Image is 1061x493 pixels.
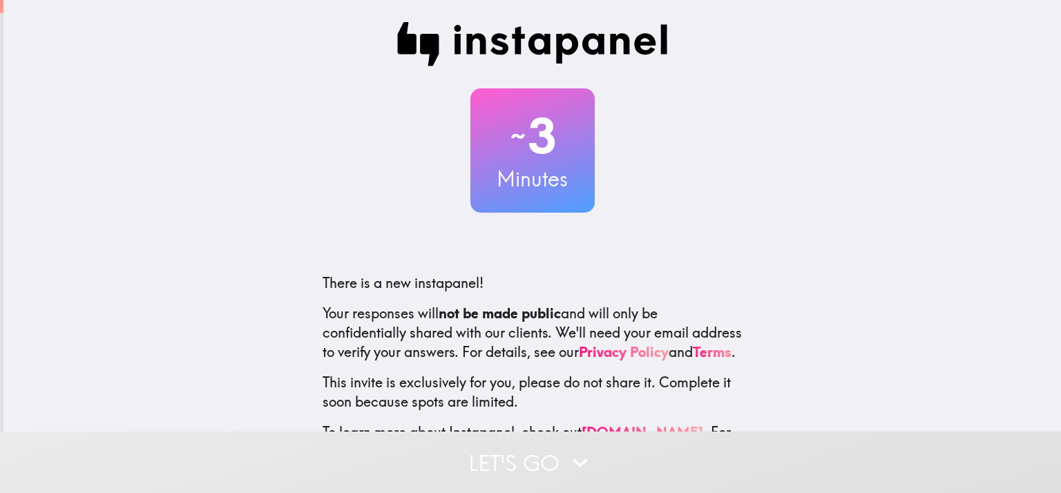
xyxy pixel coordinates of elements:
[439,304,561,322] b: not be made public
[582,423,703,441] a: [DOMAIN_NAME]
[470,164,595,193] h3: Minutes
[323,274,484,291] span: There is a new instapanel!
[323,304,743,362] p: Your responses will and will only be confidentially shared with our clients. We'll need your emai...
[470,108,595,164] h2: 3
[397,22,668,66] img: Instapanel
[323,373,743,412] p: This invite is exclusively for you, please do not share it. Complete it soon because spots are li...
[579,343,669,360] a: Privacy Policy
[693,343,732,360] a: Terms
[508,115,528,157] span: ~
[323,423,743,481] p: To learn more about Instapanel, check out . For questions or help, email us at .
